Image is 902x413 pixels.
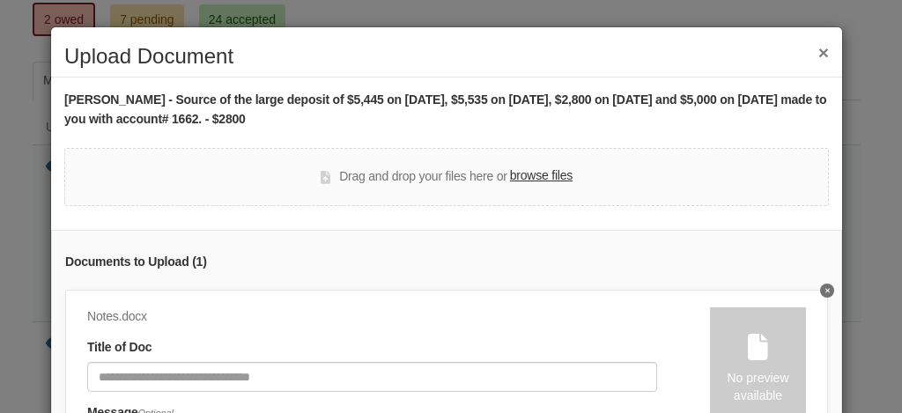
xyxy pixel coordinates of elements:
button: Delete undefined [820,284,834,298]
label: browse files [510,166,573,186]
div: Notes.docx [87,307,657,327]
div: Drag and drop your files here or [321,166,573,188]
h2: Upload Document [64,45,829,68]
div: Documents to Upload ( 1 ) [65,253,828,272]
label: Title of Doc [87,338,152,358]
input: Document Title [87,362,657,392]
div: No preview available [710,369,806,404]
button: × [818,43,829,62]
div: [PERSON_NAME] - Source of the large deposit of $5,445 on [DATE], $5,535 on [DATE], $2,800 on [DAT... [64,91,829,129]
